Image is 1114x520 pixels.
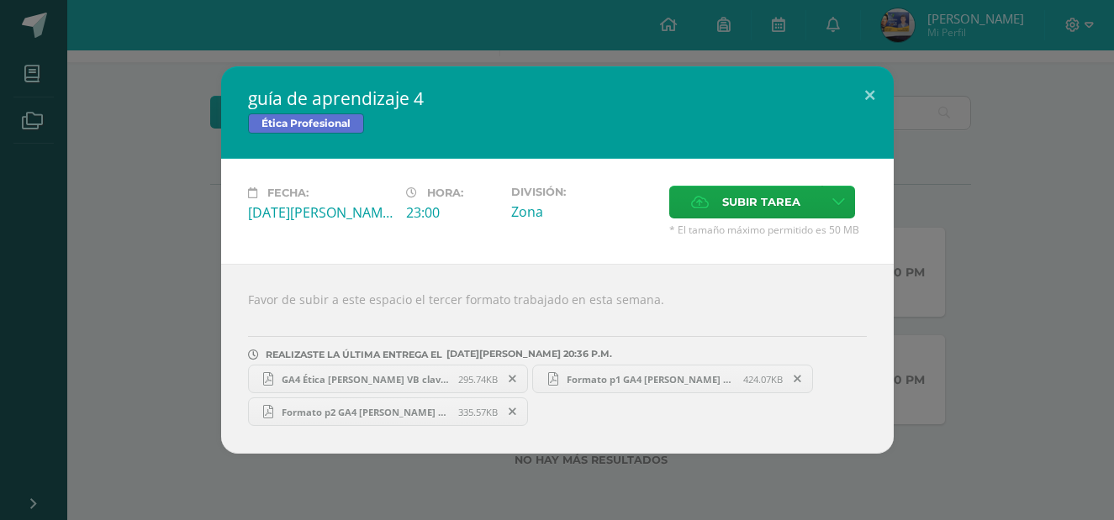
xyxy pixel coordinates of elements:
[669,223,867,237] span: * El tamaño máximo permitido es 50 MB
[499,402,527,421] span: Remover entrega
[221,264,894,454] div: Favor de subir a este espacio el tercer formato trabajado en esta semana.
[442,354,612,355] span: [DATE][PERSON_NAME] 20:36 P.M.
[273,373,458,386] span: GA4 Ética [PERSON_NAME] VB clave 5.pdf
[458,373,498,386] span: 295.74KB
[267,186,309,199] span: Fecha:
[406,203,498,222] div: 23:00
[558,373,743,386] span: Formato p1 GA4 [PERSON_NAME] Vb clave5.pdf
[784,370,812,388] span: Remover entrega
[499,370,527,388] span: Remover entrega
[722,186,800,218] span: Subir tarea
[511,186,656,198] label: División:
[273,406,458,418] span: Formato p2 GA4 [PERSON_NAME] VB clave 5.pdf
[266,349,442,360] span: REALIZASTE LA ÚLTIMA ENTREGA EL
[532,365,813,393] a: Formato p1 GA4 [PERSON_NAME] Vb clave5.pdf 424.07KB
[248,113,364,134] span: Ética Profesional
[458,406,498,418] span: 335.57KB
[248,203,393,222] div: [DATE][PERSON_NAME]
[743,373,783,386] span: 424.07KB
[248,87,867,110] h2: guía de aprendizaje 4
[427,186,463,199] span: Hora:
[846,66,894,123] button: Close (Esc)
[248,397,529,426] a: Formato p2 GA4 [PERSON_NAME] VB clave 5.pdf 335.57KB
[248,365,529,393] a: GA4 Ética [PERSON_NAME] VB clave 5.pdf 295.74KB
[511,202,656,221] div: Zona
